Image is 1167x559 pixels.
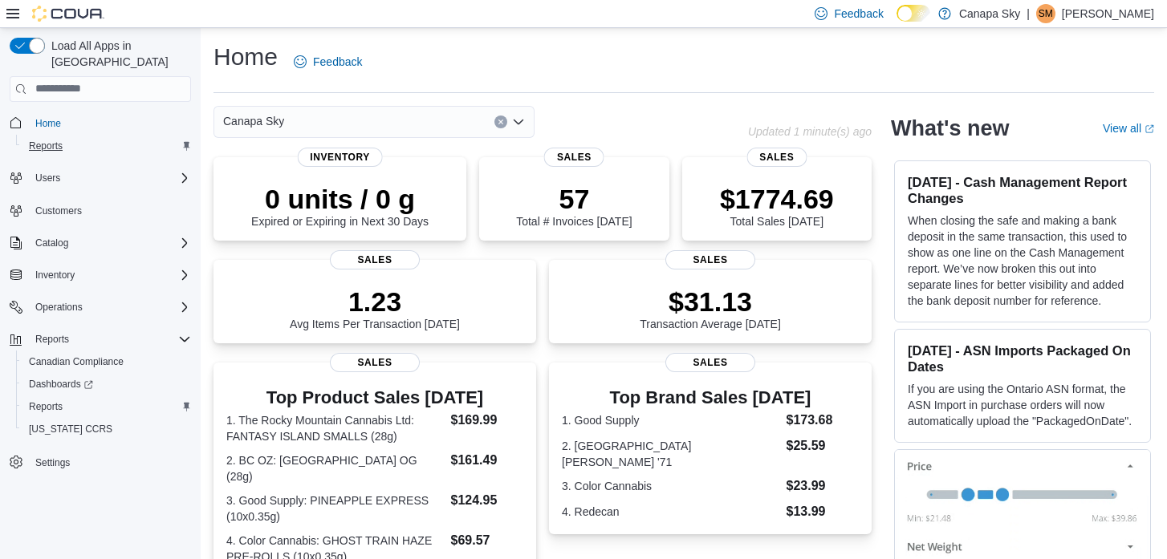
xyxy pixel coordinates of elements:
[1036,4,1055,23] div: Shannon McCluskie
[562,478,780,494] dt: 3. Color Cannabis
[29,113,191,133] span: Home
[223,111,284,131] span: Canapa Sky
[451,531,524,550] dd: $69.57
[330,250,420,269] span: Sales
[516,183,632,228] div: Total # Invoices [DATE]
[35,333,69,346] span: Reports
[908,174,1137,206] h3: [DATE] - Cash Management Report Changes
[226,492,445,525] dt: 3. Good Supply: PINEAPPLE EXPRESS (10x0.35g)
[897,5,930,22] input: Dark Mode
[451,411,524,430] dd: $169.99
[29,233,191,253] span: Catalog
[29,201,88,221] a: Customers
[908,381,1137,429] p: If you are using the Ontario ASN format, the ASN Import in purchase orders will now automatically...
[22,375,191,394] span: Dashboards
[251,183,429,228] div: Expired or Expiring in Next 30 Days
[16,350,197,373] button: Canadian Compliance
[35,205,82,217] span: Customers
[29,265,191,285] span: Inventory
[29,140,63,152] span: Reports
[213,41,278,73] h1: Home
[908,213,1137,309] p: When closing the safe and making a bank deposit in the same transaction, this used to show as one...
[10,105,191,516] nav: Complex example
[29,265,81,285] button: Inventory
[544,148,604,167] span: Sales
[1027,4,1030,23] p: |
[290,286,460,318] p: 1.23
[29,330,75,349] button: Reports
[35,172,60,184] span: Users
[35,117,61,130] span: Home
[226,452,445,484] dt: 2. BC OZ: [GEOGRAPHIC_DATA] OG (28g)
[22,352,130,371] a: Canadian Compliance
[29,423,112,435] span: [US_STATE] CCRS
[16,395,197,418] button: Reports
[665,353,755,372] span: Sales
[562,412,780,428] dt: 1. Good Supply
[1145,124,1154,134] svg: External link
[512,115,525,128] button: Open list of options
[787,411,860,430] dd: $173.68
[29,400,63,413] span: Reports
[22,419,191,439] span: Washington CCRS
[787,476,860,496] dd: $23.99
[22,136,69,156] a: Reports
[35,269,75,282] span: Inventory
[22,375,100,394] a: Dashboards
[3,450,197,473] button: Settings
[16,373,197,395] a: Dashboards
[29,298,89,317] button: Operations
[29,114,67,133] a: Home
[3,232,197,254] button: Catalog
[29,201,191,221] span: Customers
[640,286,781,330] div: Transaction Average [DATE]
[720,183,834,215] p: $1774.69
[720,183,834,228] div: Total Sales [DATE]
[29,378,93,391] span: Dashboards
[562,388,859,407] h3: Top Brand Sales [DATE]
[665,250,755,269] span: Sales
[562,438,780,470] dt: 2. [GEOGRAPHIC_DATA][PERSON_NAME] '71
[891,115,1009,141] h2: What's new
[16,418,197,440] button: [US_STATE] CCRS
[451,491,524,510] dd: $124.95
[22,419,119,439] a: [US_STATE] CCRS
[29,452,191,472] span: Settings
[451,451,524,470] dd: $161.49
[35,301,83,314] span: Operations
[640,286,781,318] p: $31.13
[1103,122,1154,135] a: View allExternal link
[29,233,75,253] button: Catalog
[908,342,1137,375] h3: [DATE] - ASN Imports Packaged On Dates
[746,148,807,167] span: Sales
[287,46,368,78] a: Feedback
[251,183,429,215] p: 0 units / 0 g
[226,412,445,444] dt: 1. The Rocky Mountain Cannabis Ltd: FANTASY ISLAND SMALLS (28g)
[29,298,191,317] span: Operations
[1039,4,1053,23] span: SM
[45,38,191,70] span: Load All Apps in [GEOGRAPHIC_DATA]
[16,135,197,157] button: Reports
[834,6,883,22] span: Feedback
[297,148,383,167] span: Inventory
[3,111,197,135] button: Home
[22,352,191,371] span: Canadian Compliance
[494,115,507,128] button: Clear input
[3,167,197,189] button: Users
[22,397,69,416] a: Reports
[32,6,104,22] img: Cova
[330,353,420,372] span: Sales
[29,330,191,349] span: Reports
[226,388,523,407] h3: Top Product Sales [DATE]
[29,168,191,188] span: Users
[29,453,76,472] a: Settings
[35,456,70,469] span: Settings
[959,4,1020,23] p: Canapa Sky
[562,504,780,520] dt: 4. Redecan
[313,54,362,70] span: Feedback
[29,168,67,188] button: Users
[787,502,860,521] dd: $13.99
[3,264,197,286] button: Inventory
[3,328,197,350] button: Reports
